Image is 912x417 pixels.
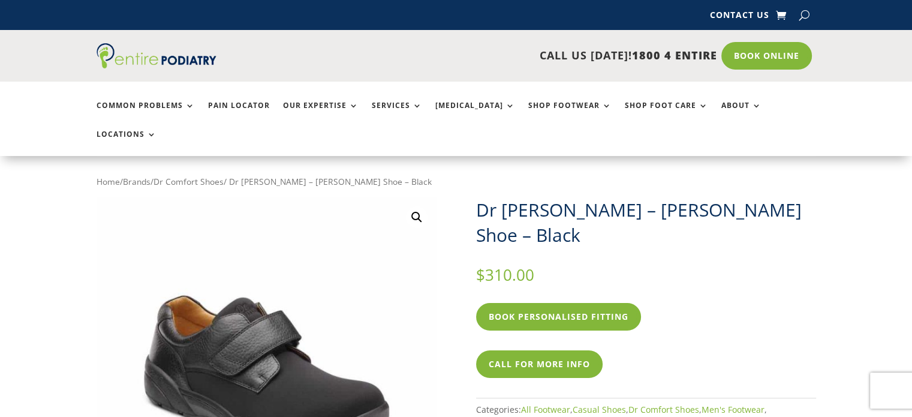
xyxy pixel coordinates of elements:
a: Call For More Info [476,350,603,378]
a: Pain Locator [208,101,270,127]
span: 1800 4 ENTIRE [632,48,717,62]
bdi: 310.00 [476,264,534,286]
a: Services [372,101,422,127]
a: Home [97,176,120,187]
a: Men's Footwear [702,404,764,415]
nav: Breadcrumb [97,174,816,190]
a: Common Problems [97,101,195,127]
a: Casual Shoes [573,404,626,415]
a: Dr Comfort Shoes [153,176,224,187]
a: Brands [123,176,151,187]
h1: Dr [PERSON_NAME] – [PERSON_NAME] Shoe – Black [476,197,816,248]
a: Locations [97,130,156,156]
a: Our Expertise [283,101,359,127]
a: Dr Comfort Shoes [628,404,699,415]
a: Contact Us [709,11,769,24]
a: Shop Footwear [528,101,612,127]
a: Book Online [721,42,812,70]
a: Shop Foot Care [625,101,708,127]
span: $ [476,264,485,286]
a: Book Personalised Fitting [476,303,641,331]
a: All Footwear [521,404,570,415]
img: logo (1) [97,43,216,68]
a: [MEDICAL_DATA] [435,101,515,127]
a: About [721,101,761,127]
p: CALL US [DATE]! [263,48,717,64]
a: Entire Podiatry [97,59,216,71]
a: View full-screen image gallery [406,206,428,228]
